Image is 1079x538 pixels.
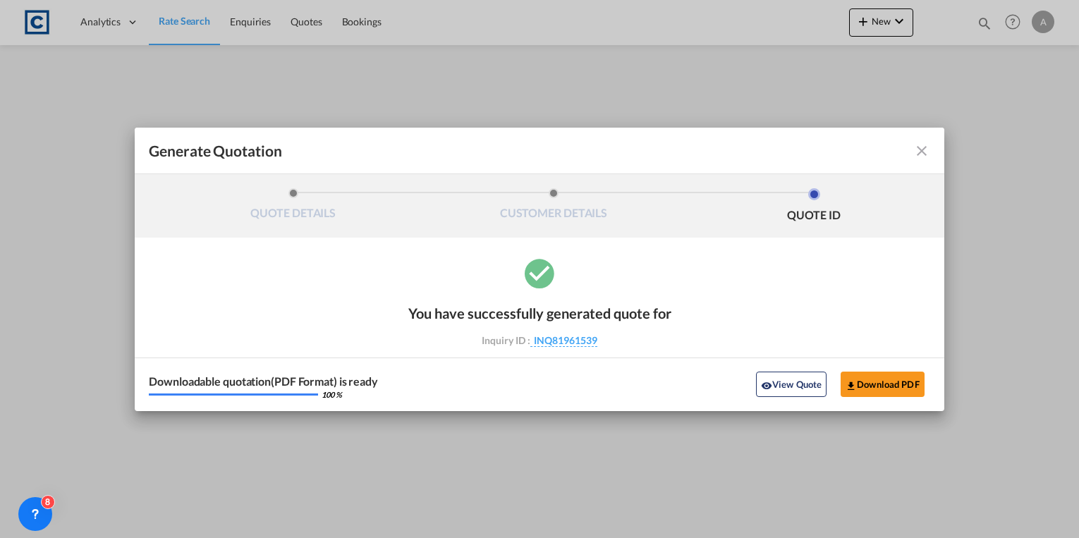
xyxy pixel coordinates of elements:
[322,391,342,398] div: 100 %
[163,188,423,226] li: QUOTE DETAILS
[530,334,597,347] span: INQ81961539
[913,142,930,159] md-icon: icon-close fg-AAA8AD cursor m-0
[684,188,944,226] li: QUOTE ID
[761,380,772,391] md-icon: icon-eye
[149,142,281,160] span: Generate Quotation
[522,255,557,291] md-icon: icon-checkbox-marked-circle
[458,334,621,347] div: Inquiry ID :
[408,305,671,322] div: You have successfully generated quote for
[846,380,857,391] md-icon: icon-download
[149,376,378,387] div: Downloadable quotation(PDF Format) is ready
[841,372,925,397] button: Download PDF
[423,188,683,226] li: CUSTOMER DETAILS
[135,128,944,411] md-dialog: Generate QuotationQUOTE ...
[756,372,827,397] button: icon-eyeView Quote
